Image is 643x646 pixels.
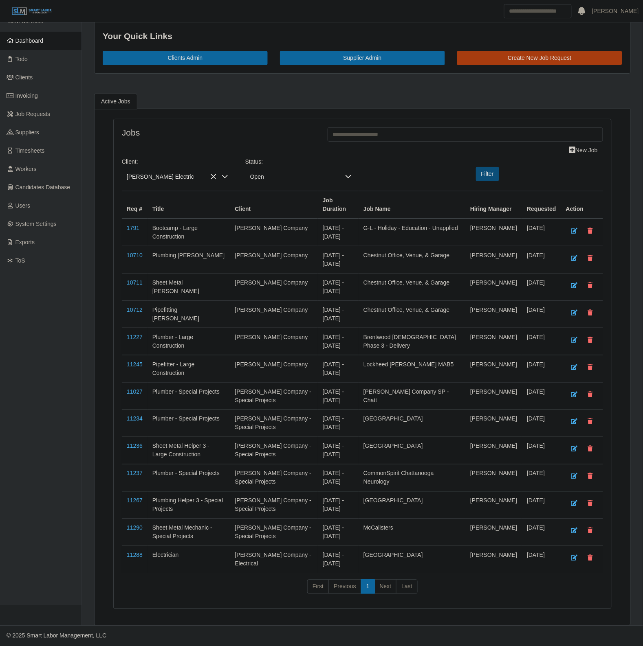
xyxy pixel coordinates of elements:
th: Action [561,191,603,219]
a: 11245 [127,361,143,368]
a: 11236 [127,443,143,449]
td: [DATE] [522,409,561,437]
td: G-L - Holiday - Education - Unapplied [359,219,465,246]
td: [PERSON_NAME] Company [230,219,318,246]
td: [PERSON_NAME] [465,219,522,246]
td: Pipefitter - Large Construction [148,355,230,382]
span: Dashboard [15,37,44,44]
th: Client [230,191,318,219]
td: Pipefitting [PERSON_NAME] [148,300,230,328]
td: Brentwood [DEMOGRAPHIC_DATA] Phase 3 - Delivery [359,328,465,355]
td: [PERSON_NAME] Company - Special Projects [230,464,318,491]
td: [DATE] [522,491,561,519]
span: Clients [15,74,33,81]
td: [GEOGRAPHIC_DATA] [359,409,465,437]
td: [DATE] [522,328,561,355]
td: [PERSON_NAME] Company - Special Projects [230,437,318,464]
td: CommonSpirit Chattanooga Neurology [359,464,465,491]
td: [PERSON_NAME] [465,355,522,382]
a: 11288 [127,552,143,558]
a: Supplier Admin [280,51,445,65]
td: Sheet Metal Helper 3 - Large Construction [148,437,230,464]
span: Todo [15,56,28,62]
span: Open [245,169,340,184]
span: Candidates Database [15,184,70,191]
td: [PERSON_NAME] Company [230,246,318,273]
td: [PERSON_NAME] Company SP - Chatt [359,382,465,409]
a: New Job [564,143,603,158]
th: Requested [522,191,561,219]
td: McCalisters [359,519,465,546]
span: Invoicing [15,92,38,99]
td: Sheet Metal Mechanic - Special Projects [148,519,230,546]
td: [DATE] [522,519,561,546]
span: Exports [15,239,35,245]
a: 11237 [127,470,143,477]
span: ToS [15,257,25,264]
td: [DATE] - [DATE] [318,491,359,519]
td: Electrician [148,546,230,573]
td: [PERSON_NAME] Company - Special Projects [230,382,318,409]
a: 1 [361,580,375,594]
span: Job Requests [15,111,51,117]
td: [DATE] [522,246,561,273]
div: Your Quick Links [103,30,622,43]
span: Suppliers [15,129,39,136]
td: [PERSON_NAME] [465,273,522,300]
th: Job Name [359,191,465,219]
td: [PERSON_NAME] [465,409,522,437]
span: Timesheets [15,147,45,154]
a: Active Jobs [94,94,137,109]
td: [DATE] - [DATE] [318,328,359,355]
td: [DATE] [522,300,561,328]
td: [DATE] [522,355,561,382]
td: [DATE] - [DATE] [318,355,359,382]
td: Plumbing Helper 3 - Special Projects [148,491,230,519]
nav: pagination [122,580,603,601]
label: Status: [245,158,263,166]
td: Plumbing [PERSON_NAME] [148,246,230,273]
a: 11027 [127,388,143,395]
td: [DATE] - [DATE] [318,437,359,464]
th: Req # [122,191,148,219]
td: [PERSON_NAME] [465,382,522,409]
a: 11234 [127,416,143,422]
td: [PERSON_NAME] [465,246,522,273]
a: 11227 [127,334,143,340]
span: System Settings [15,221,57,227]
td: Plumber - Large Construction [148,328,230,355]
td: Chestnut Office, Venue, & Garage [359,273,465,300]
td: [DATE] [522,437,561,464]
a: Create New Job Request [457,51,622,65]
a: 10710 [127,252,143,258]
td: [DATE] - [DATE] [318,519,359,546]
a: [PERSON_NAME] [592,7,639,15]
a: 10712 [127,307,143,313]
a: 10711 [127,279,143,286]
td: [PERSON_NAME] [465,328,522,355]
a: 11290 [127,525,143,531]
td: Chestnut Office, Venue, & Garage [359,246,465,273]
th: Job Duration [318,191,359,219]
td: [PERSON_NAME] [465,300,522,328]
td: [DATE] - [DATE] [318,246,359,273]
td: Plumber - Special Projects [148,409,230,437]
th: Title [148,191,230,219]
td: Lockheed [PERSON_NAME] MAB5 [359,355,465,382]
td: [PERSON_NAME] Company - Special Projects [230,519,318,546]
td: [PERSON_NAME] [465,491,522,519]
label: Client: [122,158,138,166]
td: [PERSON_NAME] Company [230,328,318,355]
td: [DATE] - [DATE] [318,409,359,437]
td: [DATE] [522,219,561,246]
td: Plumber - Special Projects [148,382,230,409]
a: 1791 [127,225,139,231]
td: [DATE] - [DATE] [318,273,359,300]
img: SLM Logo [11,7,52,16]
td: Plumber - Special Projects [148,464,230,491]
button: Filter [476,167,499,181]
td: [PERSON_NAME] [465,437,522,464]
td: [DATE] [522,273,561,300]
td: [DATE] - [DATE] [318,382,359,409]
td: [PERSON_NAME] Company [230,273,318,300]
